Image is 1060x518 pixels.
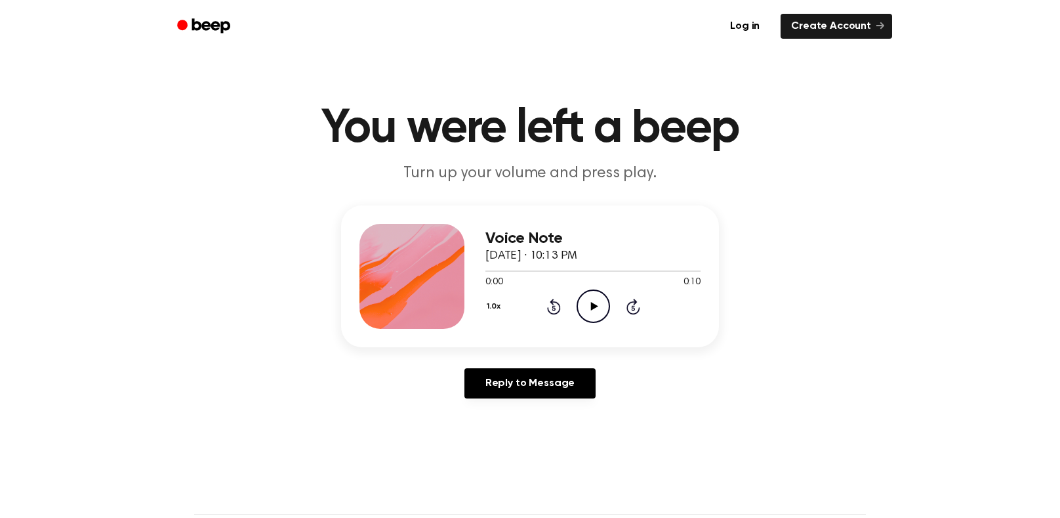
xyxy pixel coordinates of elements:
a: Log in [717,11,773,41]
span: [DATE] · 10:13 PM [485,250,577,262]
a: Beep [168,14,242,39]
span: 0:10 [683,276,701,290]
button: 1.0x [485,295,505,318]
a: Create Account [781,14,892,39]
h1: You were left a beep [194,105,866,152]
p: Turn up your volume and press play. [278,163,782,184]
span: 0:00 [485,276,502,290]
h3: Voice Note [485,230,701,248]
a: Reply to Message [464,368,596,399]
